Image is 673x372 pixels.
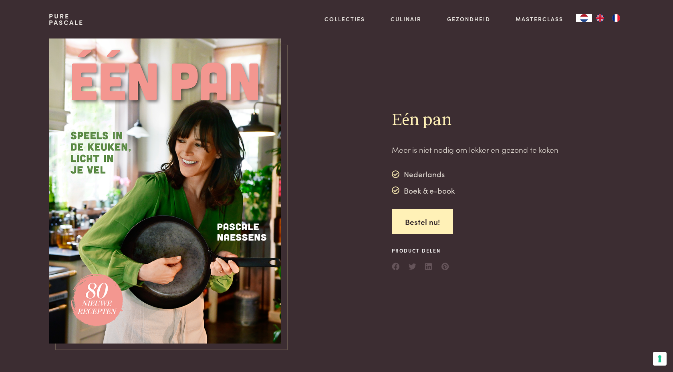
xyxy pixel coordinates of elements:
[608,14,624,22] a: FR
[592,14,624,22] ul: Language list
[653,352,667,366] button: Uw voorkeuren voor toestemming voor trackingtechnologieën
[516,15,563,23] a: Masterclass
[392,247,449,254] span: Product delen
[49,13,84,26] a: PurePascale
[392,144,558,156] p: Meer is niet nodig om lekker en gezond te koken
[392,110,558,131] h2: Eén pan
[576,14,592,22] a: NL
[592,14,608,22] a: EN
[324,15,365,23] a: Collecties
[392,184,455,196] div: Boek & e-book
[49,38,281,344] img: https://admin.purepascale.com/wp-content/uploads/2025/07/een-pan-voorbeeldcover.png
[576,14,624,22] aside: Language selected: Nederlands
[447,15,490,23] a: Gezondheid
[392,168,455,180] div: Nederlands
[576,14,592,22] div: Language
[392,209,453,235] a: Bestel nu!
[391,15,421,23] a: Culinair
